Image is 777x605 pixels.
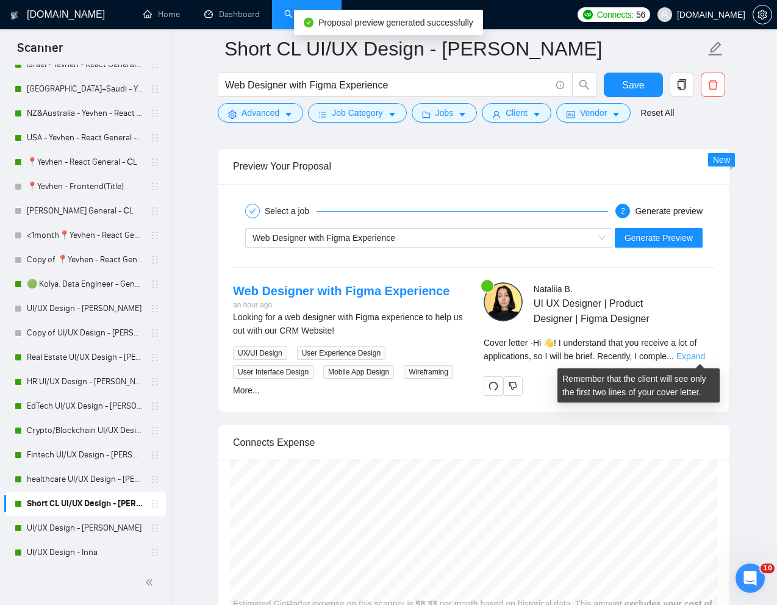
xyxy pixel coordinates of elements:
[422,110,431,119] span: folder
[10,5,19,25] img: logo
[27,248,143,272] a: Copy of 📍Yevhen - React General - СL
[150,548,160,557] span: holder
[625,231,693,245] span: Generate Preview
[567,110,575,119] span: idcard
[482,103,551,123] button: userClientcaret-down
[604,73,663,97] button: Save
[27,150,143,174] a: 📍Yevhen - React General - СL
[484,376,503,396] button: redo
[233,385,260,395] a: More...
[27,492,143,516] a: Short CL UI/UX Design - [PERSON_NAME]
[503,376,523,396] button: dislike
[622,77,644,93] span: Save
[27,52,143,77] a: Israel - Yevhen - React General - СL
[670,73,694,97] button: copy
[150,182,160,192] span: holder
[27,77,143,101] a: [GEOGRAPHIC_DATA]+Saudi - Yevhen - React General - СL
[534,296,679,326] span: UI UX Designer | Product Designer | Figma Designer
[27,418,143,443] a: Crypto/Blockchain UI/UX Design - [PERSON_NAME]
[27,101,143,126] a: NZ&Australia - Yevhen - React General - СL
[612,110,620,119] span: caret-down
[484,381,503,391] span: redo
[150,60,160,70] span: holder
[150,157,160,167] span: holder
[150,377,160,387] span: holder
[621,207,625,215] span: 2
[233,365,313,379] span: User Interface Design
[249,207,256,215] span: check
[707,41,723,57] span: edit
[667,351,674,361] span: ...
[736,564,765,593] iframe: Intercom live chat
[150,499,160,509] span: holder
[228,110,237,119] span: setting
[150,231,160,240] span: holder
[204,9,260,20] a: dashboardDashboard
[224,34,705,64] input: Scanner name...
[27,199,143,223] a: [PERSON_NAME] General - СL
[7,39,73,65] span: Scanner
[753,5,772,24] button: setting
[27,370,143,394] a: HR UI/UX Design - [PERSON_NAME]
[556,81,564,89] span: info-circle
[150,450,160,460] span: holder
[145,576,157,589] span: double-left
[150,279,160,289] span: holder
[701,79,725,90] span: delete
[636,8,645,21] span: 56
[583,10,593,20] img: upwork-logo.png
[506,106,528,120] span: Client
[27,223,143,248] a: <1month📍Yevhen - React General - СL
[27,394,143,418] a: EdTech UI/UX Design - [PERSON_NAME]
[556,103,631,123] button: idcardVendorcaret-down
[225,77,551,93] input: Search Freelance Jobs...
[557,368,720,403] div: Remember that the client will see only the first two lines of your cover letter.
[676,351,705,361] a: Expand
[284,9,329,20] a: searchScanner
[484,282,523,321] img: c1ixEsac-c9lISHIljfOZb0cuN6GzZ3rBcBW2x-jvLrB-_RACOkU1mWXgI6n74LgRV
[597,8,634,21] span: Connects:
[150,255,160,265] span: holder
[233,425,715,460] div: Connects Expense
[242,106,279,120] span: Advanced
[572,73,596,97] button: search
[150,304,160,313] span: holder
[27,321,143,345] a: Copy of UI/UX Design - [PERSON_NAME]
[150,474,160,484] span: holder
[233,299,449,311] div: an hour ago
[753,10,772,20] a: setting
[150,133,160,143] span: holder
[150,401,160,411] span: holder
[233,310,464,337] div: Looking for a web designer with Figma experience to help us out with our CRM Website!
[27,443,143,467] a: Fintech UI/UX Design - [PERSON_NAME]
[27,126,143,150] a: USA - Yevhen - React General - СL
[318,18,473,27] span: Proposal preview generated successfully
[233,284,449,298] a: Web Designer with Figma Experience
[761,564,775,573] span: 10
[218,103,303,123] button: settingAdvancedcaret-down
[27,296,143,321] a: UI/UX Design - [PERSON_NAME]
[143,9,180,20] a: homeHome
[27,174,143,199] a: 📍Yevhen - Frontend(Title)
[332,106,382,120] span: Job Category
[701,73,725,97] button: delete
[233,149,715,184] div: Preview Your Proposal
[150,84,160,94] span: holder
[297,346,385,360] span: User Experience Design
[573,79,596,90] span: search
[412,103,478,123] button: folderJobscaret-down
[150,206,160,216] span: holder
[492,110,501,119] span: user
[304,18,313,27] span: check-circle
[640,106,674,120] a: Reset All
[670,79,693,90] span: copy
[635,204,703,218] div: Generate preview
[323,365,394,379] span: Mobile App Design
[265,204,317,218] div: Select a job
[580,106,607,120] span: Vendor
[484,336,715,363] div: Remember that the client will see only the first two lines of your cover letter.
[27,540,143,565] a: UI/UX Design - Inna
[404,365,453,379] span: Wireframing
[27,467,143,492] a: healthcare UI/UX Design - [PERSON_NAME]
[484,338,696,361] span: Cover letter - Hi 👋! I understand that you receive a lot of applications, so I will be brief. Rec...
